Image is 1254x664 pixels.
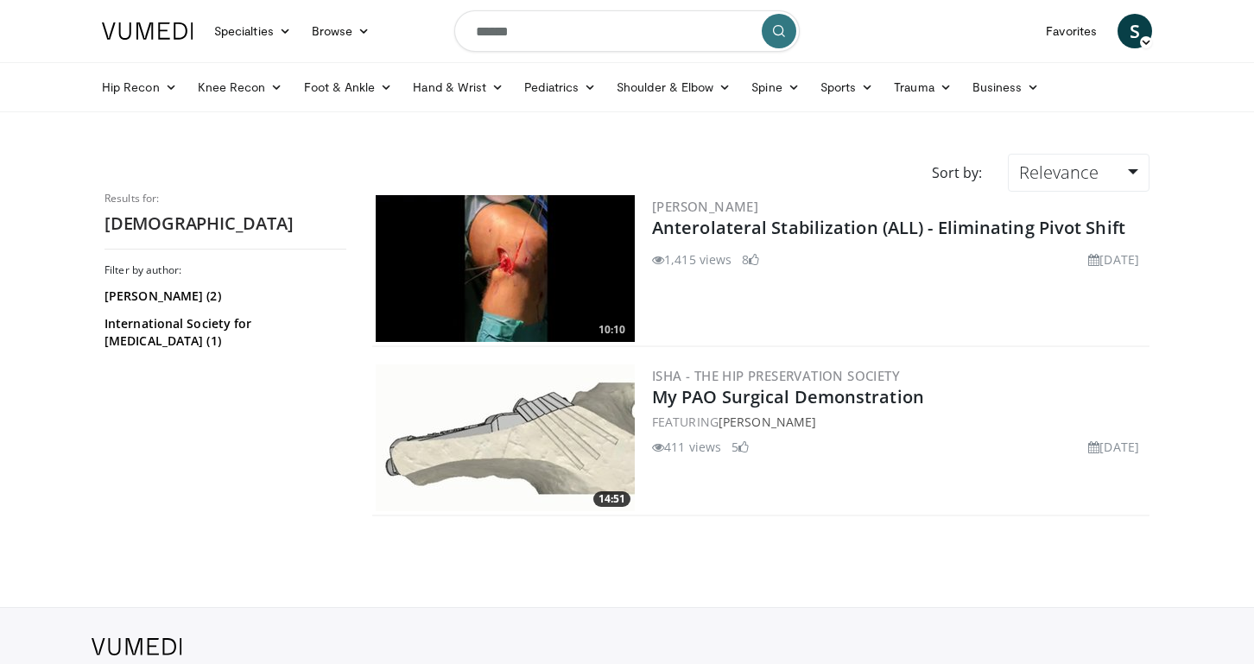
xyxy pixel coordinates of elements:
img: VuMedi Logo [92,638,182,655]
a: [PERSON_NAME] [652,198,758,215]
li: [DATE] [1088,438,1139,456]
a: 10:10 [376,195,635,342]
a: Trauma [883,70,962,104]
h3: Filter by author: [104,263,346,277]
a: Hand & Wrist [402,70,514,104]
img: VuMedi Logo [102,22,193,40]
a: Pediatrics [514,70,606,104]
a: [PERSON_NAME] [719,414,816,430]
a: ISHA - The Hip Preservation Society [652,367,900,384]
li: 8 [742,250,759,269]
a: Browse [301,14,381,48]
a: Sports [810,70,884,104]
li: 1,415 views [652,250,731,269]
a: Specialties [204,14,301,48]
img: d7f511e5-80bb-4b40-9d42-666a433485d1.300x170_q85_crop-smart_upscale.jpg [376,364,635,511]
div: FEATURING [652,413,1146,431]
a: Shoulder & Elbow [606,70,741,104]
a: Spine [741,70,809,104]
h2: [DEMOGRAPHIC_DATA] [104,212,346,235]
span: Relevance [1019,161,1099,184]
a: Relevance [1008,154,1149,192]
a: International Society for [MEDICAL_DATA] (1) [104,315,342,350]
img: e93af8bd-e562-4633-9ab2-6a84ed8c89a4.300x170_q85_crop-smart_upscale.jpg [376,195,635,342]
input: Search topics, interventions [454,10,800,52]
a: My PAO Surgical Demonstration [652,385,924,408]
a: [PERSON_NAME] (2) [104,288,342,305]
a: Knee Recon [187,70,294,104]
span: 14:51 [593,491,630,507]
div: Sort by: [919,154,995,192]
li: 5 [731,438,749,456]
a: 14:51 [376,364,635,511]
li: [DATE] [1088,250,1139,269]
a: Hip Recon [92,70,187,104]
a: Favorites [1035,14,1107,48]
span: 10:10 [593,322,630,338]
a: S [1118,14,1152,48]
a: Anterolateral Stabilization (ALL) - Eliminating Pivot Shift [652,216,1125,239]
li: 411 views [652,438,721,456]
a: Foot & Ankle [294,70,403,104]
p: Results for: [104,192,346,206]
a: Business [962,70,1050,104]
